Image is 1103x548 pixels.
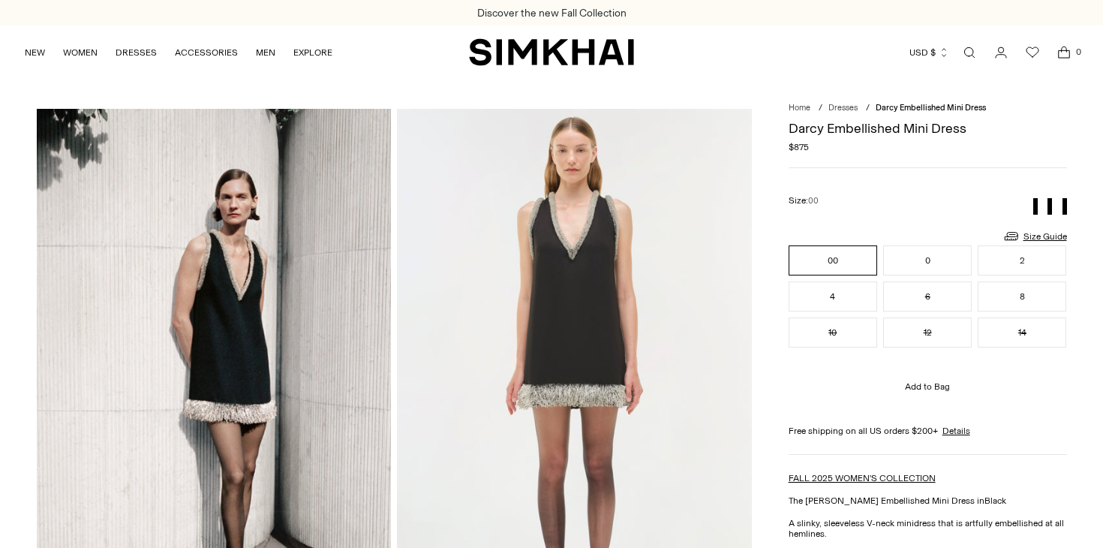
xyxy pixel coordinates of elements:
p: A slinky, sleeveless V-neck minidress that is artfully embellished at all hemlines. [789,518,1067,539]
a: SIMKHAI [469,38,634,67]
a: WOMEN [63,36,98,69]
a: EXPLORE [293,36,332,69]
h1: Darcy Embellished Mini Dress [789,122,1067,135]
button: 14 [978,318,1066,348]
a: Wishlist [1017,38,1047,68]
a: Go to the account page [986,38,1016,68]
a: MEN [256,36,275,69]
a: NEW [25,36,45,69]
button: 8 [978,282,1066,312]
label: Size: [789,195,819,206]
a: Size Guide [1002,227,1067,245]
button: 10 [789,318,877,348]
strong: Black [984,495,1006,506]
a: ACCESSORIES [175,36,238,69]
button: 12 [883,318,972,348]
a: DRESSES [116,36,157,69]
nav: breadcrumbs [789,103,1067,113]
div: / [819,103,822,113]
button: 00 [789,245,877,276]
a: Open cart modal [1049,38,1079,68]
span: 00 [808,196,819,206]
span: $875 [789,142,809,152]
button: Add to Bag [789,369,1067,405]
a: Open search modal [954,38,984,68]
span: Add to Bag [905,381,950,392]
button: 6 [883,282,972,312]
button: USD $ [909,36,949,69]
div: Free shipping on all US orders $200+ [789,426,1067,436]
button: 2 [978,245,1066,276]
span: 0 [1071,45,1085,59]
a: Home [789,103,810,113]
p: The [PERSON_NAME] Embellished Mini Dress in [789,495,1067,506]
button: 4 [789,282,877,312]
a: Discover the new Fall Collection [477,7,627,20]
a: Details [942,426,970,436]
div: / [866,103,870,113]
a: Dresses [828,103,858,113]
a: FALL 2025 WOMEN'S COLLECTION [789,473,936,483]
button: 0 [883,245,972,276]
span: Darcy Embellished Mini Dress [876,103,986,113]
